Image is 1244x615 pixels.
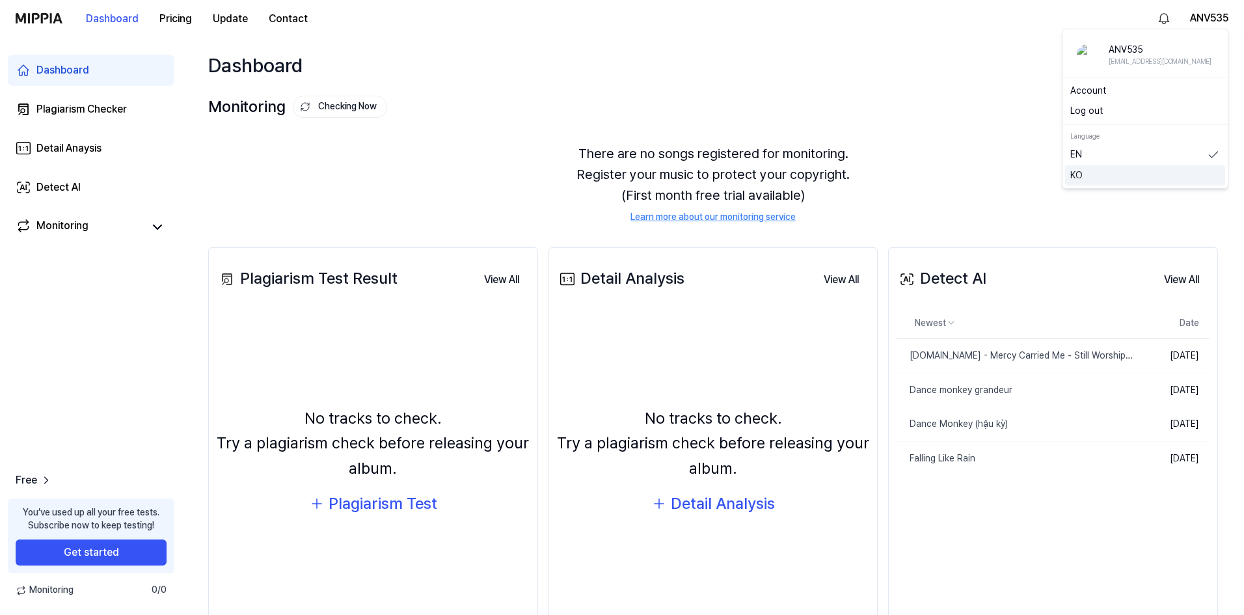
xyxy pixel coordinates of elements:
div: Dashboard [208,49,303,81]
div: Detail Anaysis [36,141,101,156]
a: View All [474,266,530,293]
button: Update [202,6,258,32]
div: Detect AI [897,266,986,291]
div: Detect AI [36,180,81,195]
div: Dance Monkey (hậu kỳ) [897,418,1008,431]
div: No tracks to check. Try a plagiarism check before releasing your album. [557,406,870,481]
a: Account [1070,85,1220,98]
a: EN [1070,148,1220,161]
button: View All [813,267,869,293]
button: Checking Now [293,96,387,118]
button: Contact [258,6,318,32]
a: Falling Like Rain [897,442,1134,476]
div: [DOMAIN_NAME] - Mercy Carried Me - Still Worship Music [897,349,1134,362]
a: Detail Anaysis [8,133,174,164]
button: Get started [16,540,167,566]
button: View All [474,267,530,293]
div: Monitoring [36,218,88,236]
td: [DATE] [1134,407,1210,442]
button: Dashboard [75,6,149,32]
div: You’ve used up all your free tests. Subscribe now to keep testing! [23,506,159,532]
div: Plagiarism Test Result [217,266,398,291]
div: ANV535 [1062,29,1228,189]
div: There are no songs registered for monitoring. Register your music to protect your copyright. (Fir... [208,128,1218,239]
span: Free [16,472,37,488]
a: Free [16,472,53,488]
a: Detect AI [8,172,174,203]
td: [DATE] [1134,441,1210,475]
div: No tracks to check. Try a plagiarism check before releasing your album. [217,406,530,481]
a: Dance monkey grandeur [897,374,1134,407]
button: Detail Analysis [651,491,775,516]
a: View All [813,266,869,293]
button: Log out [1070,105,1220,118]
a: View All [1154,266,1210,293]
span: 0 / 0 [152,584,167,597]
a: Learn more about our monitoring service [630,211,796,224]
div: Dashboard [36,62,89,78]
a: Update [202,1,258,36]
div: [EMAIL_ADDRESS][DOMAIN_NAME] [1109,57,1211,66]
a: [DOMAIN_NAME] - Mercy Carried Me - Still Worship Music [897,339,1134,373]
div: Detail Analysis [557,266,684,291]
div: Plagiarism Checker [36,102,127,117]
a: KO [1070,169,1220,182]
button: Plagiarism Test [309,491,437,516]
div: Dance monkey grandeur [897,384,1012,397]
img: logo [16,13,62,23]
div: Detail Analysis [671,491,775,516]
a: Monitoring [16,218,143,236]
td: [DATE] [1134,339,1210,374]
div: ANV535 [1109,44,1211,57]
button: Pricing [149,6,202,32]
a: Dashboard [8,55,174,86]
div: Plagiarism Test [329,491,437,516]
img: 알림 [1156,10,1172,26]
a: Plagiarism Checker [8,94,174,125]
button: View All [1154,267,1210,293]
th: Date [1134,308,1210,339]
div: Falling Like Rain [897,452,975,465]
a: Dance Monkey (hậu kỳ) [897,407,1134,441]
div: Monitoring [208,94,387,119]
td: [DATE] [1134,373,1210,407]
span: Monitoring [16,584,74,597]
button: ANV535 [1190,10,1228,26]
img: profile [1077,44,1098,65]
